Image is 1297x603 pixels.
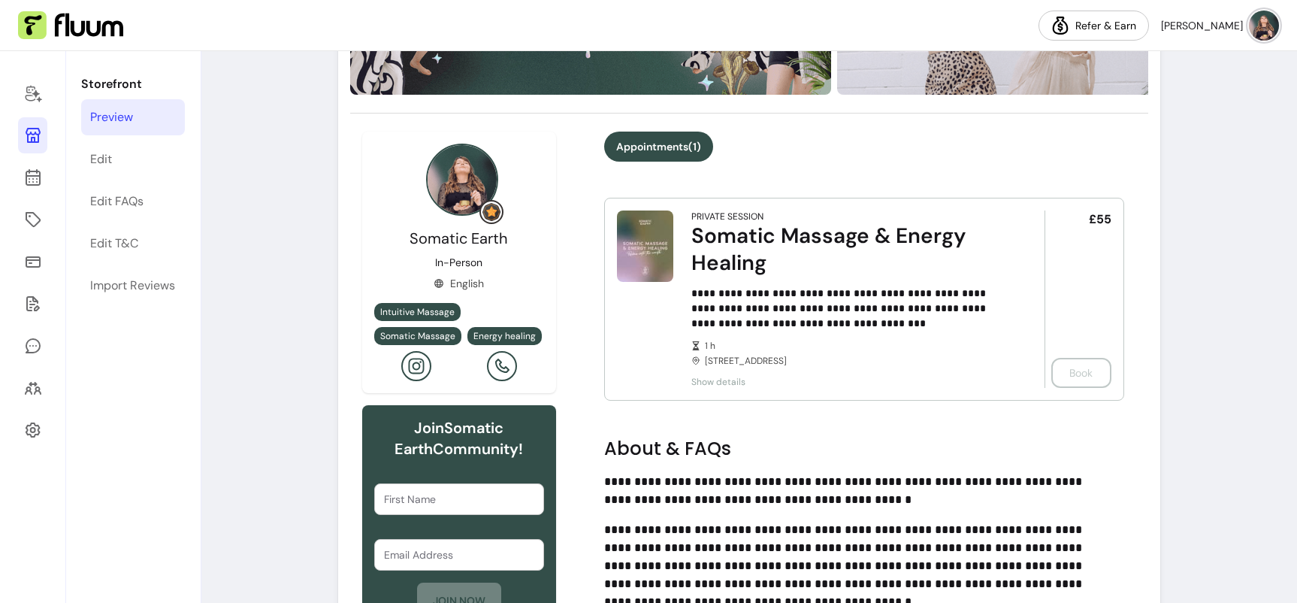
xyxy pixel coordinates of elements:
button: avatar[PERSON_NAME] [1161,11,1279,41]
div: Edit T&C [90,235,138,253]
a: Import Reviews [81,268,185,304]
button: Appointments(1) [604,132,713,162]
img: avatar [1249,11,1279,41]
a: Storefront [18,117,47,153]
div: Private Session [691,211,763,223]
img: Grow [482,203,500,221]
a: Edit FAQs [81,183,185,220]
img: Provider image [426,144,498,216]
div: [STREET_ADDRESS] [691,340,1002,367]
span: Somatic Massage [380,330,455,342]
a: Forms [18,286,47,322]
div: Preview [90,108,133,126]
span: Energy healing [473,330,536,342]
h2: About & FAQs [604,437,1124,461]
span: Intuitive Massage [380,306,455,318]
span: Show details [691,376,1002,388]
div: Import Reviews [90,277,175,295]
a: Sales [18,244,47,280]
span: [PERSON_NAME] [1161,18,1243,33]
a: Calendar [18,159,47,195]
a: My Messages [18,328,47,364]
p: Storefront [81,75,185,93]
div: Edit FAQs [90,192,144,211]
a: Clients [18,370,47,406]
span: £55 [1089,211,1111,229]
h6: Join Somatic Earth Community! [374,417,543,459]
div: English [434,276,484,291]
a: Edit [81,141,185,177]
span: Somatic Earth [410,229,508,248]
a: Home [18,75,47,111]
input: Email Address [384,547,534,562]
img: Somatic Massage & Energy Healing [617,211,673,282]
a: Settings [18,412,47,448]
a: Refer & Earn [1039,11,1149,41]
a: Offerings [18,202,47,238]
span: 1 h [705,340,1002,352]
a: Edit T&C [81,226,185,262]
div: Somatic Massage & Energy Healing [691,223,1002,277]
p: In-Person [435,255,482,270]
div: Edit [90,150,112,168]
img: Fluum Logo [18,11,123,40]
input: First Name [384,492,534,507]
a: Preview [81,99,185,135]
